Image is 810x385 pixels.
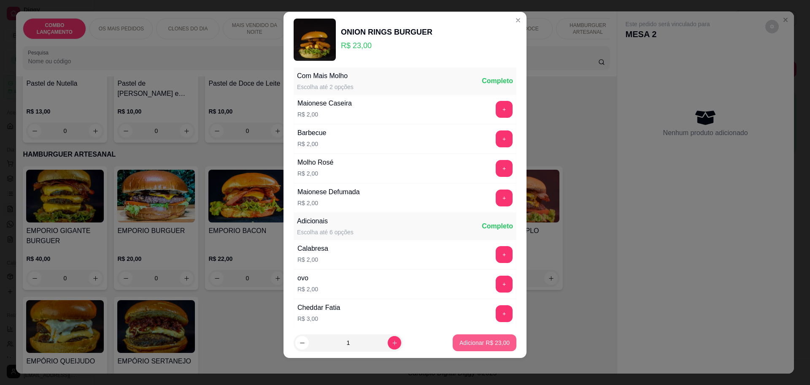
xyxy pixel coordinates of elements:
p: Adicionar R$ 23,00 [459,339,510,347]
div: Completo [482,76,513,86]
p: R$ 3,00 [297,315,340,323]
div: Escolha até 2 opções [297,83,354,91]
button: Adicionar R$ 23,00 [453,334,516,351]
p: R$ 2,00 [297,285,318,293]
div: ovo [297,273,318,283]
button: add [496,305,513,322]
div: Molho Rosé [297,157,333,168]
div: ONION RINGS BURGUER [341,26,432,38]
button: add [496,190,513,206]
div: Maionese Defumada [297,187,360,197]
p: R$ 2,00 [297,140,327,148]
button: add [496,276,513,293]
button: increase-product-quantity [388,336,401,350]
button: decrease-product-quantity [295,336,309,350]
p: R$ 2,00 [297,169,333,178]
button: add [496,101,513,118]
button: Close [511,14,525,27]
div: Completo [482,221,513,231]
p: R$ 2,00 [297,110,352,119]
button: add [496,246,513,263]
img: product-image [294,19,336,61]
div: Maionese Caseira [297,98,352,108]
div: Com Mais Molho [297,71,354,81]
div: Calabresa [297,244,328,254]
button: add [496,130,513,147]
div: Escolha até 6 opções [297,228,354,236]
div: Cheddar Fatia [297,303,340,313]
div: Barbecue [297,128,327,138]
p: R$ 2,00 [297,255,328,264]
button: add [496,160,513,177]
div: Adicionais [297,216,354,226]
p: R$ 2,00 [297,199,360,207]
p: R$ 23,00 [341,40,432,52]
